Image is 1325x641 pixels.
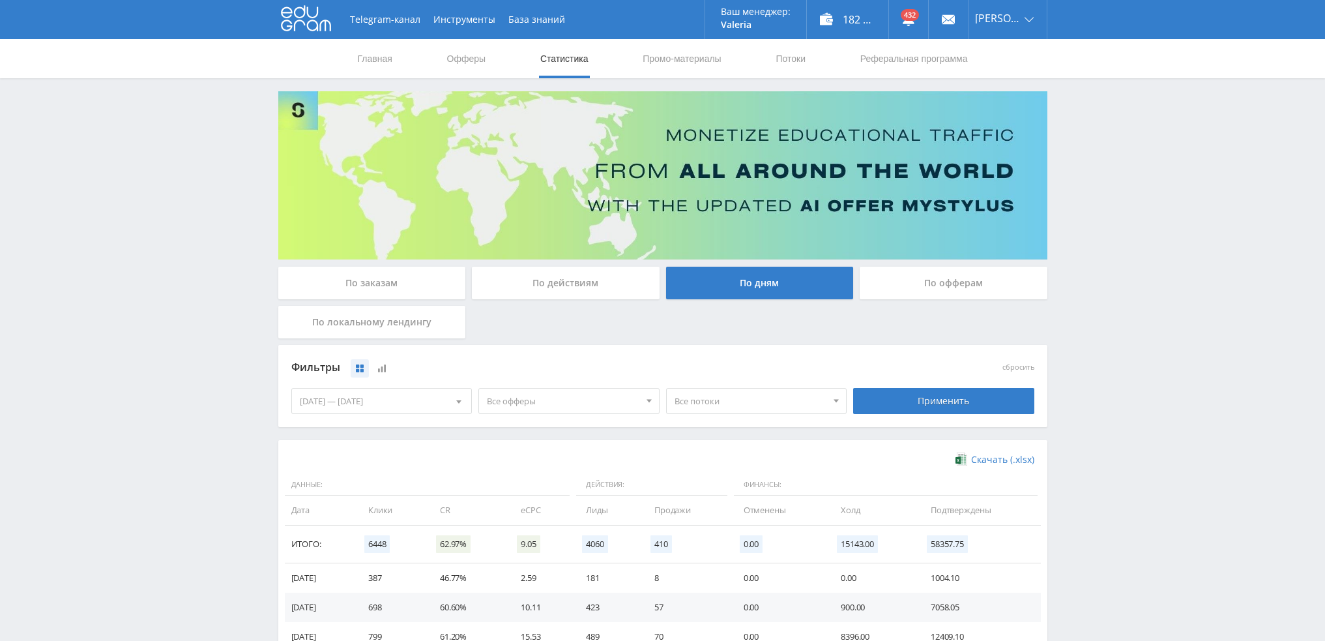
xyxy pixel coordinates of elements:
[427,563,508,593] td: 46.77%
[472,267,660,299] div: По действиям
[828,563,918,593] td: 0.00
[740,535,763,553] span: 0.00
[539,39,590,78] a: Статистика
[731,593,828,622] td: 0.00
[278,306,466,338] div: По локальному лендингу
[731,496,828,525] td: Отменены
[446,39,488,78] a: Офферы
[582,535,607,553] span: 4060
[731,563,828,593] td: 0.00
[641,563,731,593] td: 8
[853,388,1034,414] div: Применить
[508,593,573,622] td: 10.11
[721,7,791,17] p: Ваш менеджер:
[918,593,1040,622] td: 7058.05
[860,267,1047,299] div: По офферам
[666,267,854,299] div: По дням
[859,39,969,78] a: Реферальная программа
[955,453,1034,466] a: Скачать (.xlsx)
[364,535,390,553] span: 6448
[975,13,1021,23] span: [PERSON_NAME]
[955,453,967,466] img: xlsx
[828,593,918,622] td: 900.00
[355,563,427,593] td: 387
[650,535,672,553] span: 410
[285,526,355,563] td: Итого:
[641,593,731,622] td: 57
[675,389,827,413] span: Все потоки
[573,563,641,593] td: 181
[573,593,641,622] td: 423
[1002,363,1034,372] button: сбросить
[278,267,466,299] div: По заказам
[721,20,791,30] p: Valeria
[285,593,355,622] td: [DATE]
[292,389,472,413] div: [DATE] — [DATE]
[918,496,1040,525] td: Подтверждены
[487,389,639,413] span: Все офферы
[927,535,968,553] span: 58357.75
[774,39,807,78] a: Потоки
[436,535,471,553] span: 62.97%
[355,593,427,622] td: 698
[517,535,540,553] span: 9.05
[278,91,1047,260] img: Banner
[641,39,722,78] a: Промо-материалы
[508,496,573,525] td: eCPC
[285,563,355,593] td: [DATE]
[285,474,570,496] span: Данные:
[828,496,918,525] td: Холд
[734,474,1038,496] span: Финансы:
[357,39,394,78] a: Главная
[427,496,508,525] td: CR
[573,496,641,525] td: Лиды
[427,593,508,622] td: 60.60%
[508,563,573,593] td: 2.59
[576,474,727,496] span: Действия:
[918,563,1040,593] td: 1004.10
[285,496,355,525] td: Дата
[355,496,427,525] td: Клики
[291,358,847,378] div: Фильтры
[971,455,1034,465] span: Скачать (.xlsx)
[837,535,878,553] span: 15143.00
[641,496,731,525] td: Продажи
